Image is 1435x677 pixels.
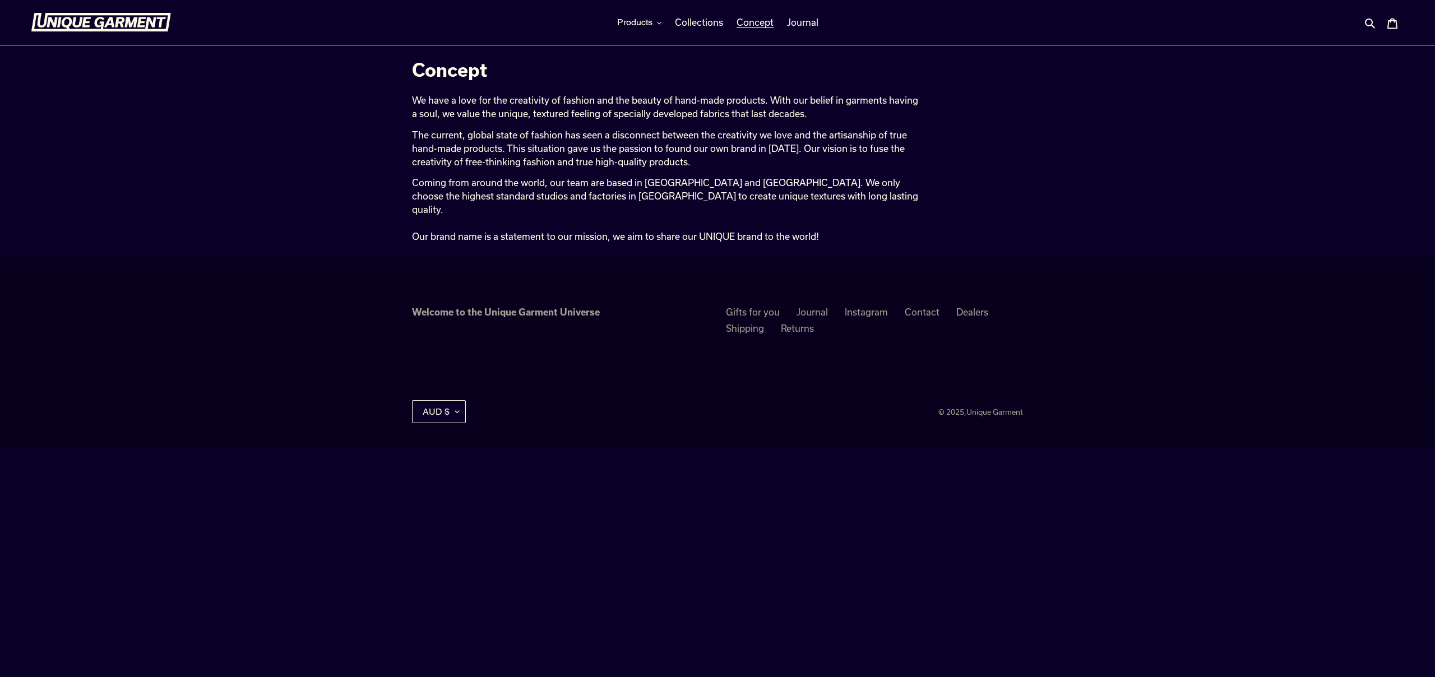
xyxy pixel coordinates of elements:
[412,129,907,167] span: The current, global state of fashion has seen a disconnect between the creativity we love and the...
[726,323,764,333] a: Shipping
[675,17,723,28] span: Collections
[797,307,828,317] a: Journal
[31,13,171,32] img: Unique Garment
[956,307,988,317] a: Dealers
[669,14,729,31] a: Collections
[781,323,814,333] a: Returns
[412,94,918,120] p: We have a love for the creativity of fashion and the beauty of hand-made products. With our belie...
[905,307,939,317] a: Contact
[412,59,918,80] h1: Concept
[412,400,466,423] button: AUD $
[845,307,888,317] a: Instagram
[966,407,1023,416] a: Unique Garment
[412,176,918,243] p: Coming from around the world, our team are based in [GEOGRAPHIC_DATA] and [GEOGRAPHIC_DATA]. We o...
[938,407,1023,416] small: © 2025,
[617,17,652,28] span: Products
[787,17,818,28] span: Journal
[612,14,667,31] button: Products
[412,307,600,317] strong: Welcome to the Unique Garment Universe
[781,14,824,31] a: Journal
[726,307,780,317] a: Gifts for you
[737,17,774,28] span: Concept
[731,14,779,31] a: Concept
